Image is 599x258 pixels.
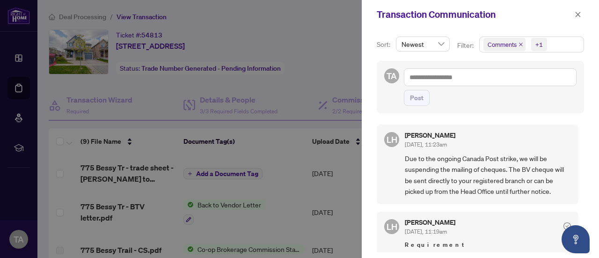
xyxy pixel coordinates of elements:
span: LH [387,133,397,146]
p: Filter: [457,40,475,51]
h5: [PERSON_NAME] [405,132,455,139]
button: Open asap [562,225,590,253]
div: Transaction Communication [377,7,572,22]
span: TA [387,69,397,82]
span: Due to the ongoing Canada Post strike, we will be suspending the mailing of cheques. The BV chequ... [405,153,571,197]
span: Requirement [405,240,571,250]
span: Comments [488,40,517,49]
span: LH [387,220,397,233]
span: close [519,42,523,47]
span: close [575,11,581,18]
button: Post [404,90,430,106]
h5: [PERSON_NAME] [405,219,455,226]
span: [DATE], 11:19am [405,228,447,235]
span: check-circle [563,222,571,230]
span: Newest [402,37,444,51]
p: Sort: [377,39,392,50]
div: +1 [535,40,543,49]
span: [DATE], 11:23am [405,141,447,148]
span: Comments [483,38,526,51]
